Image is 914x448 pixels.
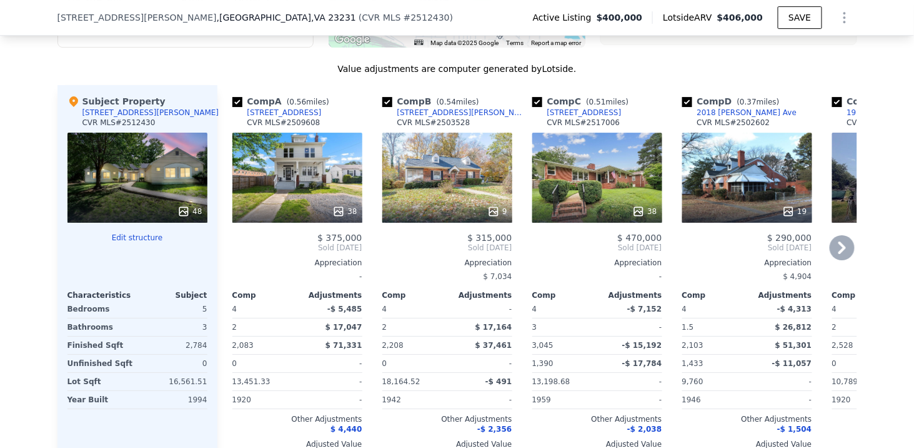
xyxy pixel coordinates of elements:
[783,272,812,281] span: $ 4,904
[777,425,812,434] span: -$ 1,504
[232,268,362,285] div: -
[140,373,207,390] div: 16,561.51
[382,305,387,313] span: 4
[775,341,812,350] span: $ 51,301
[232,377,271,386] span: 13,451.33
[832,341,853,350] span: 2,528
[475,341,512,350] span: $ 37,461
[532,414,662,424] div: Other Adjustments
[777,305,812,313] span: -$ 4,313
[740,98,757,106] span: 0.37
[382,258,512,268] div: Appreciation
[137,290,207,300] div: Subject
[487,205,507,218] div: 9
[832,318,895,336] div: 2
[232,108,322,118] a: [STREET_ADDRESS]
[589,98,606,106] span: 0.51
[300,355,362,372] div: -
[404,13,450,23] span: # 2512430
[485,377,512,386] span: -$ 491
[311,13,356,23] span: , VA 23231
[832,305,837,313] span: 4
[682,95,785,108] div: Comp D
[232,258,362,268] div: Appreciation
[140,391,207,409] div: 1994
[600,391,662,409] div: -
[382,243,512,253] span: Sold [DATE]
[382,341,404,350] span: 2,208
[682,359,703,368] span: 1,433
[140,337,207,354] div: 2,784
[67,233,207,243] button: Edit structure
[600,318,662,336] div: -
[477,425,512,434] span: -$ 2,356
[397,118,470,128] div: CVR MLS # 2503528
[484,272,512,281] span: $ 7,034
[332,31,373,48] a: Open this area in Google Maps (opens a new window)
[382,391,445,409] div: 1942
[431,39,499,46] span: Map data ©2025 Google
[597,290,662,300] div: Adjustments
[547,108,622,118] div: [STREET_ADDRESS]
[439,98,456,106] span: 0.54
[682,290,747,300] div: Comp
[332,31,373,48] img: Google
[532,290,597,300] div: Comp
[682,341,703,350] span: 2,103
[475,323,512,332] span: $ 17,164
[682,243,812,253] span: Sold [DATE]
[682,377,703,386] span: 9,760
[67,318,135,336] div: Bathrooms
[547,118,620,128] div: CVR MLS # 2517006
[140,300,207,318] div: 5
[847,108,912,118] div: 1910 Rawlings St
[600,373,662,390] div: -
[682,414,812,424] div: Other Adjustments
[382,359,387,368] span: 0
[282,98,334,106] span: ( miles)
[300,391,362,409] div: -
[247,108,322,118] div: [STREET_ADDRESS]
[382,95,484,108] div: Comp B
[362,13,400,23] span: CVR MLS
[832,5,857,30] button: Show Options
[397,108,527,118] div: [STREET_ADDRESS][PERSON_NAME]
[532,95,634,108] div: Comp C
[778,6,822,29] button: SAVE
[717,13,763,23] span: $406,000
[507,39,524,46] a: Terms (opens in new tab)
[67,337,135,354] div: Finished Sqft
[232,305,237,313] span: 4
[57,63,857,75] div: Value adjustments are computer generated by Lotside .
[82,118,156,128] div: CVR MLS # 2512430
[67,355,135,372] div: Unfinished Sqft
[232,243,362,253] span: Sold [DATE]
[622,341,662,350] span: -$ 15,192
[750,373,812,390] div: -
[67,95,166,108] div: Subject Property
[140,355,207,372] div: 0
[532,341,554,350] span: 3,045
[232,95,334,108] div: Comp A
[632,205,657,218] div: 38
[330,425,362,434] span: $ 4,440
[532,108,622,118] a: [STREET_ADDRESS]
[247,118,320,128] div: CVR MLS # 2509608
[382,377,420,386] span: 18,164.52
[532,318,595,336] div: 3
[617,233,662,243] span: $ 470,000
[832,359,837,368] span: 0
[663,11,717,24] span: Lotside ARV
[532,243,662,253] span: Sold [DATE]
[682,258,812,268] div: Appreciation
[581,98,633,106] span: ( miles)
[467,233,512,243] span: $ 315,000
[300,373,362,390] div: -
[382,318,445,336] div: 2
[325,341,362,350] span: $ 71,331
[232,341,254,350] span: 2,083
[297,290,362,300] div: Adjustments
[67,300,135,318] div: Bedrooms
[775,323,812,332] span: $ 26,812
[332,205,357,218] div: 38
